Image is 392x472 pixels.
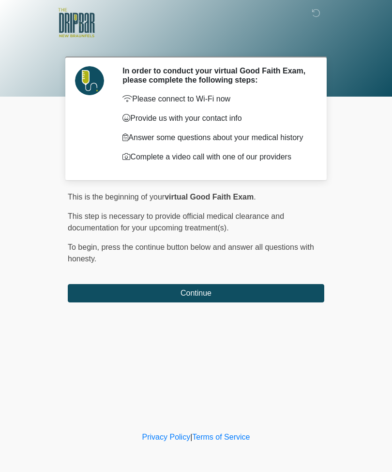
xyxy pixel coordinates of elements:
[254,193,256,201] span: .
[68,284,324,302] button: Continue
[75,66,104,95] img: Agent Avatar
[68,243,314,263] span: press the continue button below and answer all questions with honesty.
[122,151,310,163] p: Complete a video call with one of our providers
[122,132,310,143] p: Answer some questions about your medical history
[122,93,310,105] p: Please connect to Wi-Fi now
[142,433,191,441] a: Privacy Policy
[122,113,310,124] p: Provide us with your contact info
[68,243,101,251] span: To begin,
[68,212,284,232] span: This step is necessary to provide official medical clearance and documentation for your upcoming ...
[68,193,165,201] span: This is the beginning of your
[165,193,254,201] strong: virtual Good Faith Exam
[192,433,250,441] a: Terms of Service
[58,7,95,39] img: The DRIPBaR - New Braunfels Logo
[190,433,192,441] a: |
[122,66,310,85] h2: In order to conduct your virtual Good Faith Exam, please complete the following steps:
